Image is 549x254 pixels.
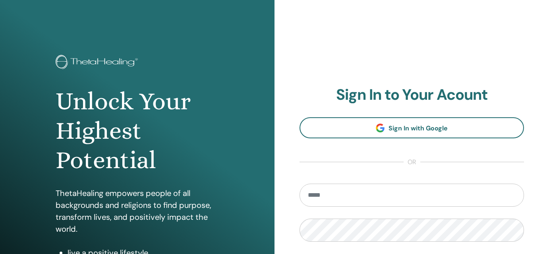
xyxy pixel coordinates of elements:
span: or [404,157,420,167]
h2: Sign In to Your Acount [300,86,524,104]
p: ThetaHealing empowers people of all backgrounds and religions to find purpose, transform lives, a... [56,187,219,235]
h1: Unlock Your Highest Potential [56,87,219,175]
a: Sign In with Google [300,117,524,138]
span: Sign In with Google [389,124,448,132]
